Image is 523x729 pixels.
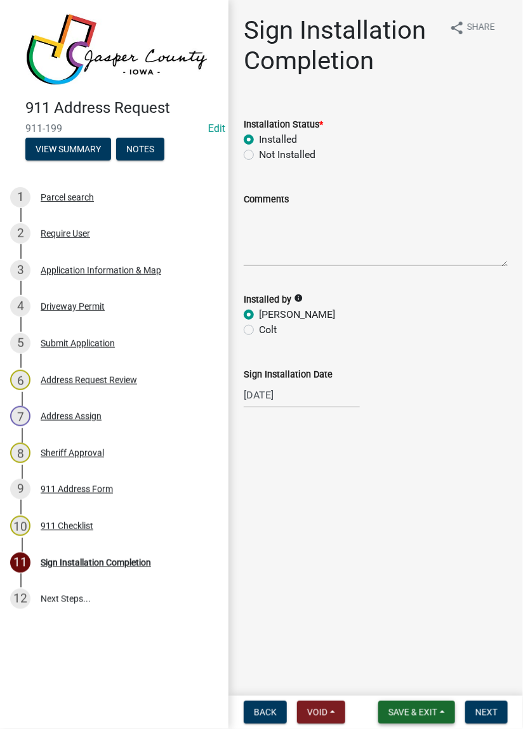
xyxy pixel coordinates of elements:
[439,15,505,40] button: shareShare
[259,322,277,338] label: Colt
[259,132,297,147] label: Installed
[25,122,203,135] span: 911-199
[297,701,345,724] button: Void
[467,20,495,36] span: Share
[244,701,287,724] button: Back
[378,701,455,724] button: Save & Exit
[25,138,111,161] button: View Summary
[208,122,225,135] wm-modal-confirm: Edit Application Number
[449,20,465,36] i: share
[10,553,30,573] div: 11
[465,701,508,724] button: Next
[41,376,137,384] div: Address Request Review
[259,307,335,322] label: [PERSON_NAME]
[10,296,30,317] div: 4
[244,15,439,76] h1: Sign Installation Completion
[41,485,113,494] div: 911 Address Form
[41,449,104,457] div: Sheriff Approval
[25,13,208,86] img: Jasper County, Iowa
[41,302,105,311] div: Driveway Permit
[244,296,291,305] label: Installed by
[10,479,30,499] div: 9
[10,260,30,280] div: 3
[254,707,277,718] span: Back
[25,145,111,155] wm-modal-confirm: Summary
[10,370,30,390] div: 6
[25,99,218,117] h4: 911 Address Request
[10,443,30,463] div: 8
[244,382,360,408] input: mm/dd/yyyy
[10,589,30,609] div: 12
[116,138,164,161] button: Notes
[244,195,289,204] label: Comments
[244,121,323,129] label: Installation Status
[10,223,30,244] div: 2
[307,707,328,718] span: Void
[294,294,303,303] i: info
[475,707,498,718] span: Next
[116,145,164,155] wm-modal-confirm: Notes
[41,522,93,530] div: 911 Checklist
[41,229,90,238] div: Require User
[41,193,94,202] div: Parcel search
[208,122,225,135] a: Edit
[10,406,30,426] div: 7
[10,187,30,207] div: 1
[41,412,102,421] div: Address Assign
[10,333,30,353] div: 5
[41,558,151,567] div: Sign Installation Completion
[41,266,161,275] div: Application Information & Map
[259,147,315,162] label: Not Installed
[388,707,437,718] span: Save & Exit
[244,371,333,379] label: Sign Installation Date
[10,516,30,536] div: 10
[41,339,115,348] div: Submit Application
